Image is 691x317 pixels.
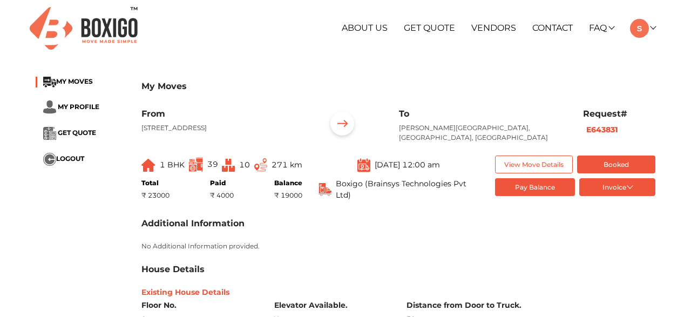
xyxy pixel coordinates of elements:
h3: My Moves [141,81,655,91]
img: ... [43,153,56,166]
button: Invoice [579,178,655,196]
p: No Additional Information provided. [141,241,655,251]
img: ... [326,109,359,142]
span: 271 km [272,160,302,170]
b: E643831 [586,125,618,134]
a: FAQ [589,23,613,33]
img: ... [43,127,56,140]
h3: House Details [141,264,205,274]
button: ...LOGOUT [43,153,84,166]
h6: Existing House Details [141,288,655,297]
img: ... [319,183,331,196]
img: ... [43,100,56,114]
button: Booked [577,156,655,173]
h6: To [399,109,567,119]
h6: From [141,109,309,119]
img: ... [141,159,155,172]
a: Get Quote [404,23,455,33]
h6: Floor No. [141,301,258,310]
div: ₹ 19000 [274,191,302,200]
span: [DATE] 12:00 am [375,159,440,169]
span: GET QUOTE [58,129,96,137]
a: About Us [342,23,388,33]
span: MY MOVES [56,77,93,85]
div: Paid [210,178,234,188]
h3: Additional Information [141,218,245,228]
div: Total [141,178,170,188]
img: ... [43,77,56,87]
button: Pay Balance [495,178,575,196]
a: ... MY PROFILE [43,103,99,111]
span: Boxigo (Brainsys Technologies Pvt Ltd) [336,178,479,201]
p: [PERSON_NAME][GEOGRAPHIC_DATA], [GEOGRAPHIC_DATA], [GEOGRAPHIC_DATA] [399,123,567,143]
img: ... [357,158,370,172]
a: Vendors [471,23,516,33]
img: Boxigo [30,7,138,50]
img: ... [254,158,267,172]
h6: Distance from Door to Truck. [407,301,655,310]
span: MY PROFILE [58,103,99,111]
h6: Request# [583,109,655,119]
div: ₹ 23000 [141,191,170,200]
a: Contact [532,23,573,33]
span: LOGOUT [56,154,84,163]
div: ₹ 4000 [210,191,234,200]
a: ...MY MOVES [43,77,93,85]
img: ... [222,159,235,172]
img: ... [189,158,203,172]
button: E643831 [583,124,621,136]
span: 39 [207,159,218,169]
span: 1 BHK [160,160,185,170]
p: [STREET_ADDRESS] [141,123,309,133]
h6: Elevator Available. [274,301,390,310]
a: ... GET QUOTE [43,129,96,137]
div: Balance [274,178,302,188]
span: 10 [239,160,250,170]
button: View Move Details [495,156,573,173]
